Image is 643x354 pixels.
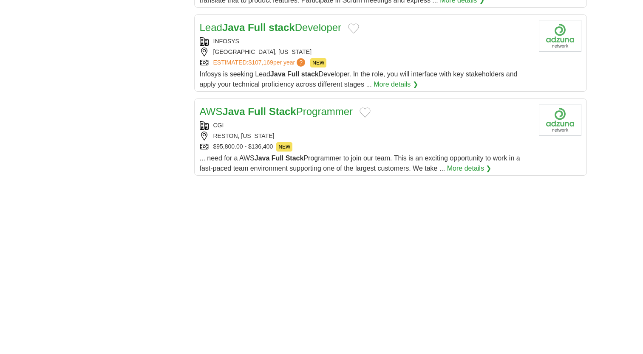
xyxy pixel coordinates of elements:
[248,59,273,66] span: $107,169
[248,22,266,33] strong: Full
[287,70,299,78] strong: Full
[255,155,270,162] strong: Java
[200,106,353,117] a: AWSJava Full StackProgrammer
[447,163,492,174] a: More details ❯
[286,155,304,162] strong: Stack
[200,22,342,33] a: LeadJava Full stackDeveloper
[301,70,319,78] strong: stack
[200,37,532,46] div: INFOSYS
[297,58,305,67] span: ?
[200,142,532,152] div: $95,800.00 - $136,400
[360,107,371,118] button: Add to favorite jobs
[272,155,283,162] strong: Full
[539,104,581,136] img: CGI Technologies and Solutions logo
[222,22,245,33] strong: Java
[222,106,245,117] strong: Java
[200,132,532,140] div: RESTON, [US_STATE]
[200,155,520,172] span: ... need for a AWS Programmer to join our team. This is an exciting opportunity to work in a fast...
[374,79,418,90] a: More details ❯
[200,70,518,88] span: Infosys is seeking Lead Developer. In the role, you will interface with key stakeholders and appl...
[269,106,296,117] strong: Stack
[348,23,359,34] button: Add to favorite jobs
[213,122,224,129] a: CGI
[310,58,326,67] span: NEW
[270,70,286,78] strong: Java
[248,106,266,117] strong: Full
[276,142,292,152] span: NEW
[539,20,581,52] img: Company logo
[200,48,532,56] div: [GEOGRAPHIC_DATA], [US_STATE]
[269,22,295,33] strong: stack
[213,58,307,67] a: ESTIMATED:$107,169per year?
